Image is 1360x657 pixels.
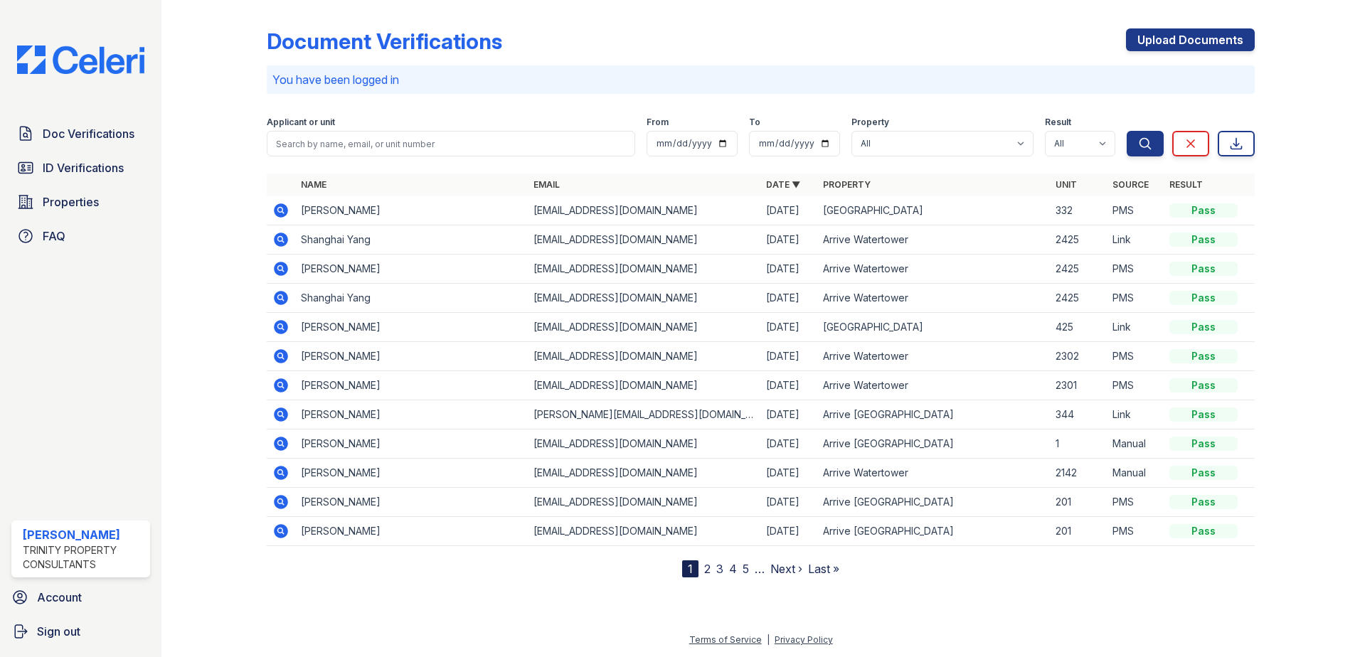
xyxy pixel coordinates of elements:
[295,313,528,342] td: [PERSON_NAME]
[755,560,765,577] span: …
[767,634,770,645] div: |
[1050,517,1107,546] td: 201
[528,196,760,225] td: [EMAIL_ADDRESS][DOMAIN_NAME]
[295,400,528,429] td: [PERSON_NAME]
[817,459,1050,488] td: Arrive Watertower
[1169,437,1238,451] div: Pass
[272,71,1249,88] p: You have been logged in
[295,371,528,400] td: [PERSON_NAME]
[37,623,80,640] span: Sign out
[817,255,1050,284] td: Arrive Watertower
[760,196,817,225] td: [DATE]
[1169,291,1238,305] div: Pass
[760,225,817,255] td: [DATE]
[760,313,817,342] td: [DATE]
[295,517,528,546] td: [PERSON_NAME]
[295,488,528,517] td: [PERSON_NAME]
[528,517,760,546] td: [EMAIL_ADDRESS][DOMAIN_NAME]
[817,488,1050,517] td: Arrive [GEOGRAPHIC_DATA]
[716,562,723,576] a: 3
[1169,349,1238,363] div: Pass
[760,459,817,488] td: [DATE]
[1107,371,1164,400] td: PMS
[817,400,1050,429] td: Arrive [GEOGRAPHIC_DATA]
[1050,284,1107,313] td: 2425
[267,28,502,54] div: Document Verifications
[817,429,1050,459] td: Arrive [GEOGRAPHIC_DATA]
[817,196,1050,225] td: [GEOGRAPHIC_DATA]
[528,342,760,371] td: [EMAIL_ADDRESS][DOMAIN_NAME]
[749,117,760,128] label: To
[760,371,817,400] td: [DATE]
[1169,233,1238,247] div: Pass
[528,225,760,255] td: [EMAIL_ADDRESS][DOMAIN_NAME]
[817,225,1050,255] td: Arrive Watertower
[528,400,760,429] td: [PERSON_NAME][EMAIL_ADDRESS][DOMAIN_NAME]
[295,255,528,284] td: [PERSON_NAME]
[1112,179,1149,190] a: Source
[11,188,150,216] a: Properties
[647,117,669,128] label: From
[1169,524,1238,538] div: Pass
[760,429,817,459] td: [DATE]
[1050,313,1107,342] td: 425
[267,117,335,128] label: Applicant or unit
[760,284,817,313] td: [DATE]
[528,459,760,488] td: [EMAIL_ADDRESS][DOMAIN_NAME]
[1169,320,1238,334] div: Pass
[1169,495,1238,509] div: Pass
[682,560,698,577] div: 1
[295,225,528,255] td: Shanghai Yang
[775,634,833,645] a: Privacy Policy
[528,488,760,517] td: [EMAIL_ADDRESS][DOMAIN_NAME]
[6,617,156,646] a: Sign out
[817,342,1050,371] td: Arrive Watertower
[43,159,124,176] span: ID Verifications
[295,459,528,488] td: [PERSON_NAME]
[770,562,802,576] a: Next ›
[528,255,760,284] td: [EMAIL_ADDRESS][DOMAIN_NAME]
[43,193,99,210] span: Properties
[295,342,528,371] td: [PERSON_NAME]
[533,179,560,190] a: Email
[43,228,65,245] span: FAQ
[851,117,889,128] label: Property
[1169,407,1238,422] div: Pass
[760,517,817,546] td: [DATE]
[808,562,839,576] a: Last »
[1107,225,1164,255] td: Link
[1056,179,1077,190] a: Unit
[823,179,871,190] a: Property
[1107,196,1164,225] td: PMS
[689,634,762,645] a: Terms of Service
[1050,488,1107,517] td: 201
[1050,342,1107,371] td: 2302
[528,284,760,313] td: [EMAIL_ADDRESS][DOMAIN_NAME]
[23,543,144,572] div: Trinity Property Consultants
[760,342,817,371] td: [DATE]
[1107,400,1164,429] td: Link
[1107,255,1164,284] td: PMS
[528,429,760,459] td: [EMAIL_ADDRESS][DOMAIN_NAME]
[1050,196,1107,225] td: 332
[23,526,144,543] div: [PERSON_NAME]
[1050,255,1107,284] td: 2425
[1169,466,1238,480] div: Pass
[1050,225,1107,255] td: 2425
[11,119,150,148] a: Doc Verifications
[11,154,150,182] a: ID Verifications
[11,222,150,250] a: FAQ
[766,179,800,190] a: Date ▼
[743,562,749,576] a: 5
[1107,342,1164,371] td: PMS
[1050,459,1107,488] td: 2142
[6,583,156,611] a: Account
[1169,203,1238,218] div: Pass
[1050,400,1107,429] td: 344
[729,562,737,576] a: 4
[1107,313,1164,342] td: Link
[817,517,1050,546] td: Arrive [GEOGRAPHIC_DATA]
[1107,429,1164,459] td: Manual
[817,313,1050,342] td: [GEOGRAPHIC_DATA]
